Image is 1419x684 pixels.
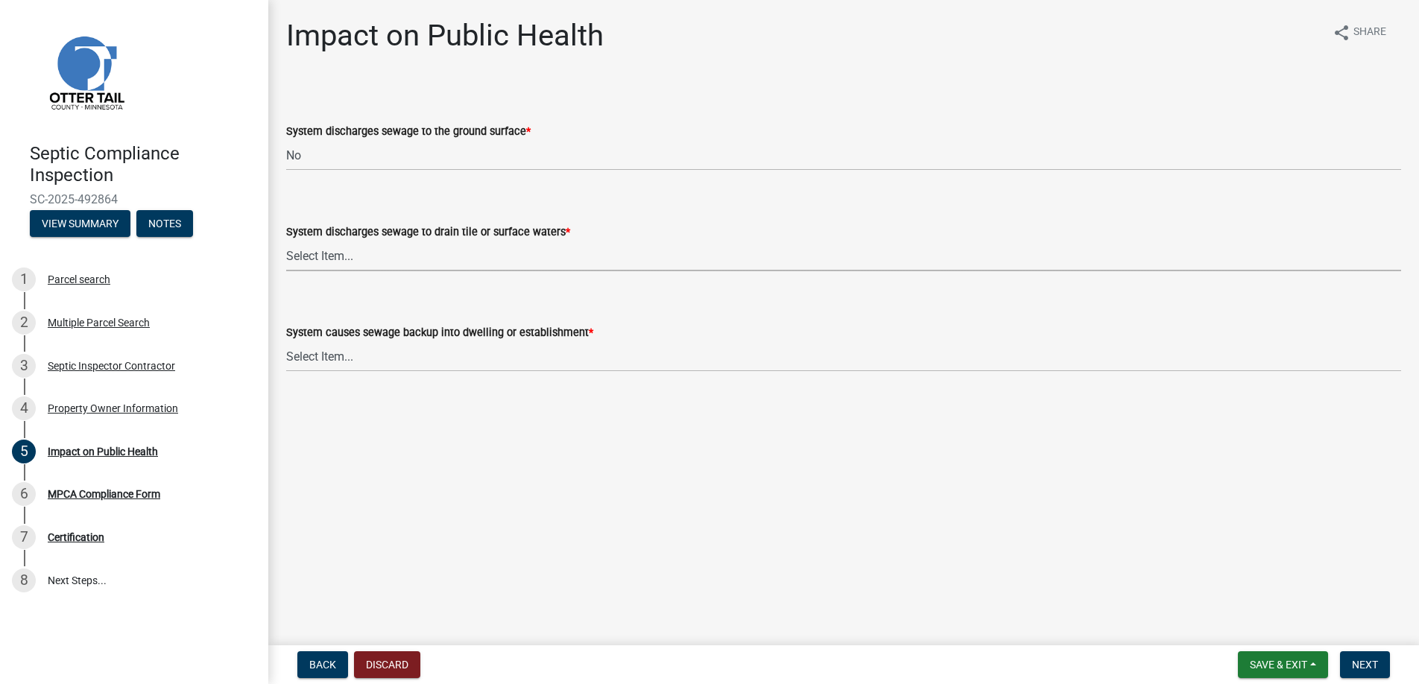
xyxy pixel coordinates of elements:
[30,218,130,230] wm-modal-confirm: Summary
[1340,651,1390,678] button: Next
[12,569,36,592] div: 8
[286,18,604,54] h1: Impact on Public Health
[48,489,160,499] div: MPCA Compliance Form
[1238,651,1328,678] button: Save & Exit
[12,482,36,506] div: 6
[12,440,36,463] div: 5
[309,659,336,671] span: Back
[48,274,110,285] div: Parcel search
[48,446,158,457] div: Impact on Public Health
[12,525,36,549] div: 7
[1321,18,1398,47] button: shareShare
[1353,24,1386,42] span: Share
[30,16,142,127] img: Otter Tail County, Minnesota
[12,311,36,335] div: 2
[136,210,193,237] button: Notes
[286,227,570,238] label: System discharges sewage to drain tile or surface waters
[297,651,348,678] button: Back
[48,403,178,414] div: Property Owner Information
[12,267,36,291] div: 1
[354,651,420,678] button: Discard
[12,396,36,420] div: 4
[30,143,256,186] h4: Septic Compliance Inspection
[48,532,104,542] div: Certification
[286,328,593,338] label: System causes sewage backup into dwelling or establishment
[48,317,150,328] div: Multiple Parcel Search
[1352,659,1378,671] span: Next
[30,210,130,237] button: View Summary
[286,127,531,137] label: System discharges sewage to the ground surface
[12,354,36,378] div: 3
[1250,659,1307,671] span: Save & Exit
[136,218,193,230] wm-modal-confirm: Notes
[48,361,175,371] div: Septic Inspector Contractor
[30,192,238,206] span: SC-2025-492864
[1333,24,1350,42] i: share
